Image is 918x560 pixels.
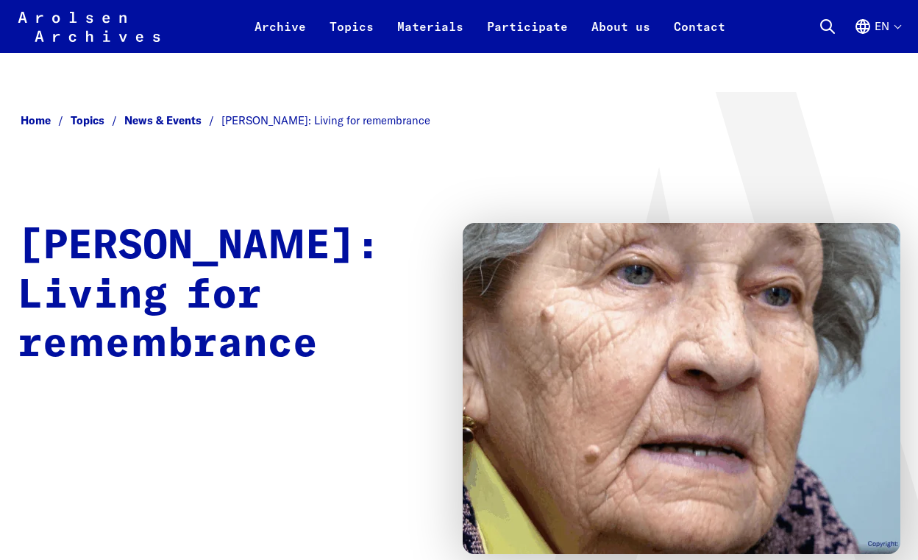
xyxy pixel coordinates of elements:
span: [PERSON_NAME]: Living for remembrance [221,113,430,127]
a: Topics [71,113,124,127]
button: English, language selection [854,18,900,53]
a: Materials [385,18,475,53]
h1: [PERSON_NAME]: Living for remembrance [18,223,433,369]
a: Contact [662,18,737,53]
a: About us [580,18,662,53]
nav: Primary [243,9,737,44]
a: Topics [318,18,385,53]
a: Home [21,113,71,127]
nav: Breadcrumb [18,110,900,132]
a: Participate [475,18,580,53]
a: Archive [243,18,318,53]
a: News & Events [124,113,221,127]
